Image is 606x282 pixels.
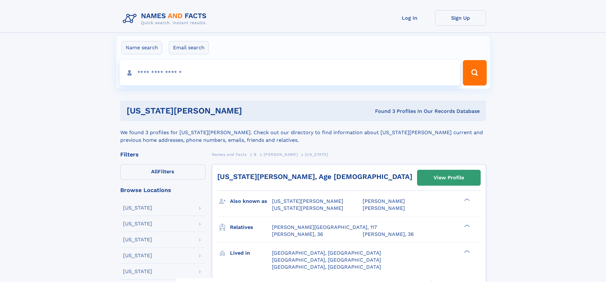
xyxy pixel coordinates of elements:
[120,121,486,144] div: We found 3 profiles for [US_STATE][PERSON_NAME]. Check out our directory to find information abou...
[272,231,323,238] a: [PERSON_NAME], 36
[120,164,205,180] label: Filters
[123,237,152,242] div: [US_STATE]
[169,41,209,54] label: Email search
[122,41,162,54] label: Name search
[363,198,405,204] span: [PERSON_NAME]
[120,187,205,193] div: Browse Locations
[272,224,377,231] a: [PERSON_NAME][GEOGRAPHIC_DATA], 117
[123,221,152,226] div: [US_STATE]
[123,269,152,274] div: [US_STATE]
[417,170,480,185] a: View Profile
[254,150,257,158] a: B
[272,250,381,256] span: [GEOGRAPHIC_DATA], [GEOGRAPHIC_DATA]
[463,224,470,228] div: ❯
[230,222,272,233] h3: Relatives
[254,152,257,157] span: B
[230,196,272,207] h3: Also known as
[272,257,381,263] span: [GEOGRAPHIC_DATA], [GEOGRAPHIC_DATA]
[123,205,152,210] div: [US_STATE]
[212,150,247,158] a: Names and Facts
[272,205,343,211] span: [US_STATE][PERSON_NAME]
[264,152,298,157] span: [PERSON_NAME]
[363,205,405,211] span: [PERSON_NAME]
[434,170,464,185] div: View Profile
[127,107,309,115] h1: [US_STATE][PERSON_NAME]
[305,152,328,157] span: [US_STATE]
[363,231,414,238] a: [PERSON_NAME], 36
[230,248,272,258] h3: Lived in
[435,10,486,26] a: Sign Up
[272,264,381,270] span: [GEOGRAPHIC_DATA], [GEOGRAPHIC_DATA]
[217,173,412,181] a: [US_STATE][PERSON_NAME], Age [DEMOGRAPHIC_DATA]
[120,60,460,86] input: search input
[120,152,205,157] div: Filters
[463,60,486,86] button: Search Button
[151,169,158,175] span: All
[309,108,480,115] div: Found 3 Profiles In Our Records Database
[463,198,470,202] div: ❯
[264,150,298,158] a: [PERSON_NAME]
[120,10,212,27] img: Logo Names and Facts
[123,253,152,258] div: [US_STATE]
[463,249,470,253] div: ❯
[384,10,435,26] a: Log In
[272,198,343,204] span: [US_STATE][PERSON_NAME]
